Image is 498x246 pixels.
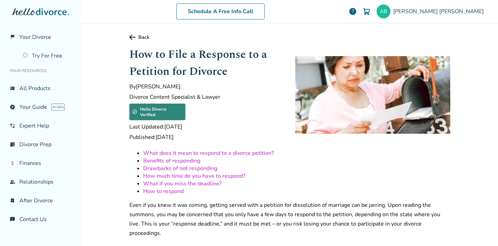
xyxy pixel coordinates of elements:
[129,83,284,90] span: By [PERSON_NAME]
[129,93,284,101] span: Divorce Content Specialist & Lawyer
[362,7,371,16] img: Cart
[129,104,185,120] div: Hello Divorce Verified
[349,7,357,16] a: help
[295,56,450,134] img: woman looking upset at the divorce papers she just received in the mail
[377,5,390,18] img: anita@anitabecker.com
[129,46,284,80] h1: How to File a Response to a Petition for Divorce
[129,133,284,141] span: Published: [DATE]
[6,29,76,45] a: flag_2Your Divorce
[6,211,76,227] a: chat_infoContact Us
[143,180,222,187] a: What if you miss the deadline?
[10,123,15,129] span: phone_in_talk
[6,137,76,152] a: list_alt_checkDivorce Prep
[6,174,76,190] a: groupRelationships
[6,155,76,171] a: attach_moneyFinances
[129,34,450,41] a: Back
[129,123,284,131] span: Last Updated: [DATE]
[10,198,15,203] span: bookmark_check
[143,149,274,157] a: What does it mean to respond to a divorce petition?
[176,3,265,19] a: Schedule A Free Info Call
[143,172,245,180] a: How much time do you have to respond?
[6,80,76,96] a: view_listAll Products
[19,33,51,41] span: Your Divorce
[463,213,498,246] iframe: Chat Widget
[10,86,15,91] span: view_list
[10,34,15,40] span: flag_2
[10,217,15,222] span: chat_info
[6,118,76,134] a: phone_in_talkExpert Help
[10,104,15,110] span: explore
[393,8,487,15] span: [PERSON_NAME] [PERSON_NAME]
[143,165,218,172] a: Drawbacks of not responding
[10,179,15,185] span: group
[143,187,184,195] a: How to respond
[143,157,201,165] a: Benefits of responding
[129,201,450,238] p: Even if you knew it was coming, getting served with a petition for dissolution of marriage can be...
[6,99,76,115] a: exploreYour GuideAI beta
[51,104,65,111] span: AI beta
[10,142,15,147] span: list_alt_check
[19,48,76,64] a: Try For Free
[10,160,15,166] span: attach_money
[6,64,76,78] li: Your Resources
[6,193,76,209] a: bookmark_checkAfter Divorce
